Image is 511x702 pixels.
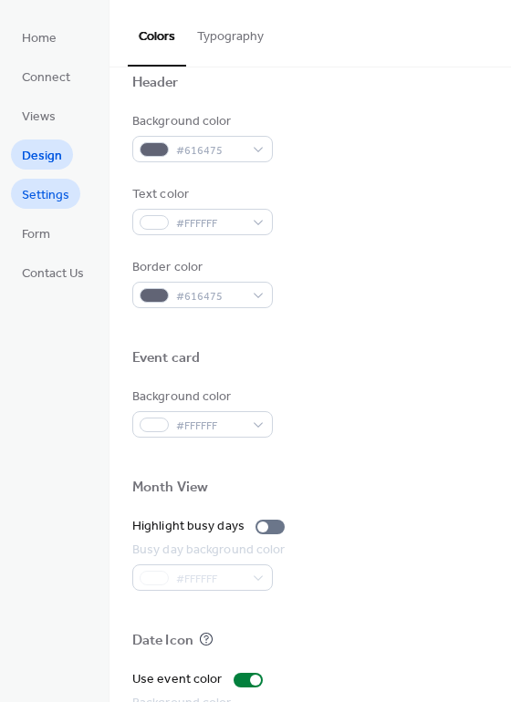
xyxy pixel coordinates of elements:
span: #616475 [176,287,244,306]
div: Busy day background color [132,541,286,560]
span: Contact Us [22,264,84,284]
span: #FFFFFF [176,417,244,436]
span: #616475 [176,141,244,160]
div: Date Icon [132,632,193,651]
a: Views [11,100,67,130]
div: Highlight busy days [132,517,245,536]
div: Header [132,74,179,93]
div: Event card [132,349,200,368]
div: Text color [132,185,269,204]
span: Connect [22,68,70,88]
a: Settings [11,179,80,209]
div: Month View [132,479,208,498]
span: Settings [22,186,69,205]
span: Views [22,108,56,127]
div: Background color [132,387,269,407]
span: Home [22,29,57,48]
a: Contact Us [11,257,95,287]
a: Form [11,218,61,248]
div: Border color [132,258,269,277]
span: Design [22,147,62,166]
div: Use event color [132,670,223,689]
a: Design [11,139,73,170]
span: Form [22,225,50,244]
a: Home [11,22,68,52]
div: Background color [132,112,269,131]
span: #FFFFFF [176,214,244,233]
a: Connect [11,61,81,91]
